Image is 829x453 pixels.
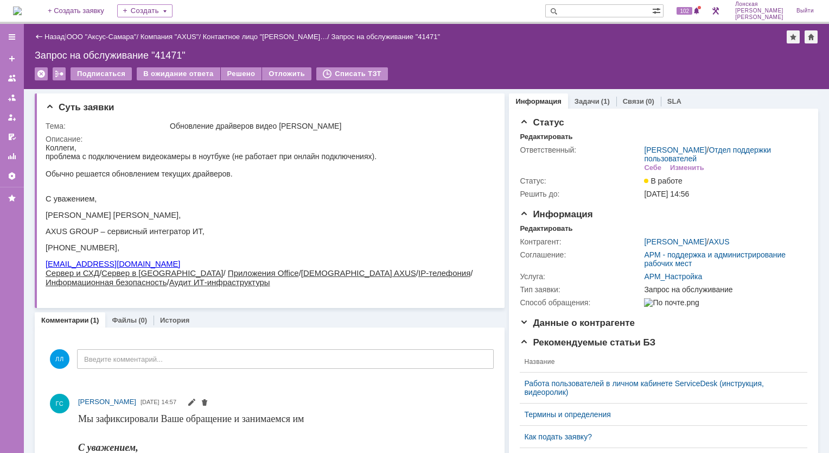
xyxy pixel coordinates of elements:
[3,167,21,185] a: Настройки
[644,146,771,163] a: Отдел поддержки пользователей
[709,4,722,17] a: Перейти в интерфейс администратора
[644,237,729,246] div: /
[644,237,706,246] a: [PERSON_NAME]
[667,97,681,105] a: SLA
[520,337,655,348] span: Рекомендуемые статьи БЗ
[160,316,189,324] a: История
[646,97,654,105] div: (0)
[117,4,173,17] div: Создать
[187,399,196,408] span: Редактировать
[735,8,783,14] span: [PERSON_NAME]
[515,97,561,105] a: Информация
[524,432,794,441] a: Как подать заявку?
[53,67,66,80] div: Работа с массовостью
[162,399,177,405] span: 14:57
[91,316,99,324] div: (1)
[67,33,137,41] a: ООО "Аксус-Самара"
[3,148,21,165] a: Отчеты
[644,146,706,154] a: [PERSON_NAME]
[677,7,692,15] span: 102
[520,146,642,154] div: Ответственный:
[3,109,21,126] a: Мои заявки
[141,33,203,41] div: /
[331,33,440,41] div: Запрос на обслуживание "41471"
[200,399,209,408] span: Удалить
[56,125,177,134] a: Сервер в [GEOGRAPHIC_DATA]
[78,397,136,407] a: [PERSON_NAME]
[46,102,114,112] span: Суть заявки
[644,177,682,185] span: В работе
[601,97,610,105] div: (1)
[520,285,642,294] div: Тип заявки:
[520,209,592,219] span: Информация
[373,125,425,134] a: IP-телефония
[524,410,794,419] a: Термины и определения
[256,125,371,134] a: [DEMOGRAPHIC_DATA] AXUS
[575,97,600,105] a: Задачи
[182,125,253,134] a: Приложения Office
[644,163,661,172] div: Себе
[253,125,256,134] span: /
[46,122,168,130] div: Тема:
[520,351,799,373] th: Название
[520,298,642,307] div: Способ обращения:
[371,125,373,134] span: /
[644,146,802,163] div: /
[170,122,489,130] div: Обновление драйверов видео [PERSON_NAME]
[644,298,699,307] img: По почте.png
[203,33,328,41] a: Контактное лицо "[PERSON_NAME]…
[3,89,21,106] a: Заявки в моей ответственности
[524,379,794,397] a: Работа пользователей в личном кабинете ServiceDesk (инструкция, видеоролик)
[35,50,818,61] div: Запрос на обслуживание "41471"
[178,125,182,134] span: /
[644,250,786,268] a: АРМ - поддержка и администрирование рабочих мест
[13,7,22,15] img: logo
[787,30,800,43] div: Добавить в избранное
[735,1,783,8] span: Лонская
[652,5,663,15] span: Расширенный поиск
[520,224,572,233] div: Редактировать
[35,67,48,80] div: Удалить
[46,135,492,143] div: Описание:
[65,32,66,40] div: |
[44,33,65,41] a: Назад
[520,133,572,141] div: Редактировать
[709,237,729,246] a: AXUS
[67,33,141,41] div: /
[425,125,427,134] span: /
[644,285,802,294] div: Запрос на обслуживание
[3,50,21,67] a: Создать заявку
[805,30,818,43] div: Сделать домашней страницей
[203,33,331,41] div: /
[54,125,56,134] span: /
[13,7,22,15] a: Перейти на домашнюю страницу
[112,316,137,324] a: Файлы
[735,14,783,21] span: [PERSON_NAME]
[41,316,89,324] a: Комментарии
[520,190,642,198] div: Решить до:
[138,316,147,324] div: (0)
[623,97,644,105] a: Связи
[141,399,160,405] span: [DATE]
[124,134,225,143] a: Аудит ИТ-инфраструктуры
[520,272,642,281] div: Услуга:
[78,398,136,406] span: [PERSON_NAME]
[520,177,642,185] div: Статус:
[520,117,564,128] span: Статус
[141,33,199,41] a: Компания "AXUS"
[122,134,124,143] span: /
[520,318,635,328] span: Данные о контрагенте
[644,190,689,198] span: [DATE] 14:56
[520,237,642,246] div: Контрагент:
[50,349,69,369] span: ЛЛ
[3,70,21,87] a: Заявки на командах
[520,250,642,259] div: Соглашение:
[3,128,21,146] a: Мои согласования
[644,272,702,281] a: АРМ_Настройка
[670,163,704,172] div: Изменить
